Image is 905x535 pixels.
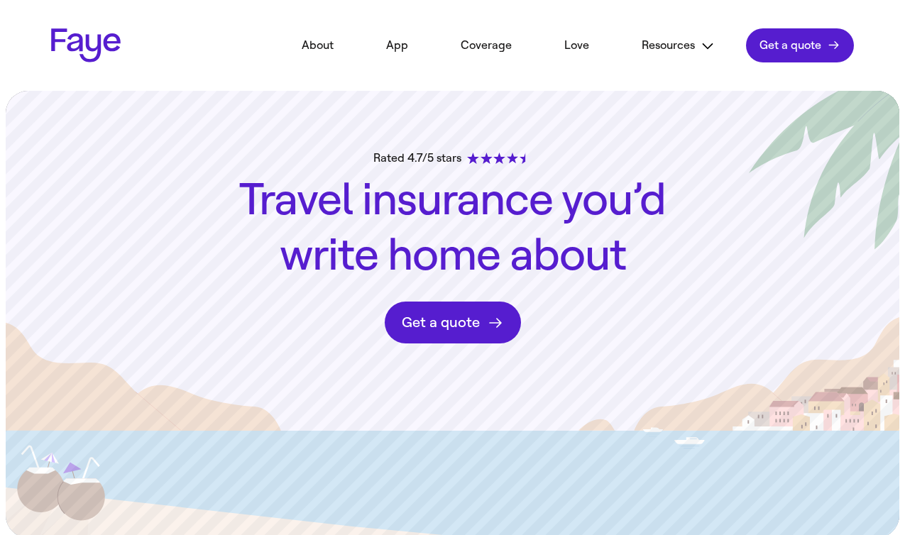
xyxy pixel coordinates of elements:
[365,30,429,61] a: App
[280,30,355,61] a: About
[402,314,480,331] span: Get a quote
[620,30,736,62] button: Resources
[746,28,854,62] a: Get a quote
[226,172,679,283] h1: Travel insurance you’d write home about
[439,30,533,61] a: Coverage
[373,150,531,167] div: Rated 4.7/5 stars
[385,302,521,343] a: Get a quote
[543,30,610,61] a: Love
[51,28,121,62] a: Faye Logo
[759,38,821,53] span: Get a quote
